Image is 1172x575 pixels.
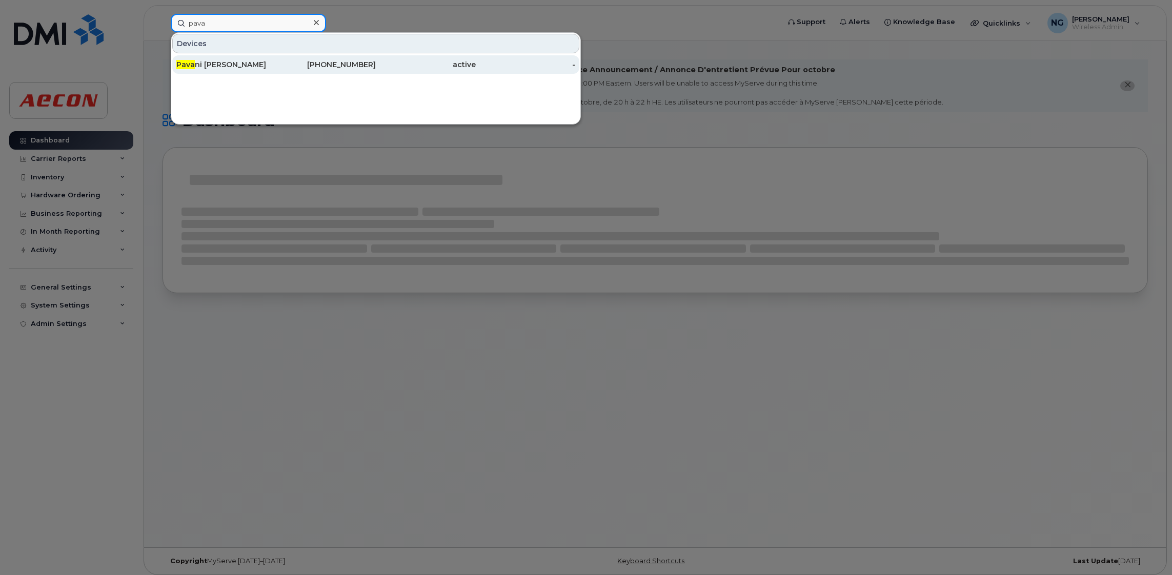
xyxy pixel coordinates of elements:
span: Pava [176,60,195,69]
a: Pavani [PERSON_NAME][PHONE_NUMBER]active- [172,55,579,74]
div: Devices [172,34,579,53]
div: - [476,59,576,70]
div: ni [PERSON_NAME] [176,59,276,70]
div: active [376,59,476,70]
div: [PHONE_NUMBER] [276,59,376,70]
